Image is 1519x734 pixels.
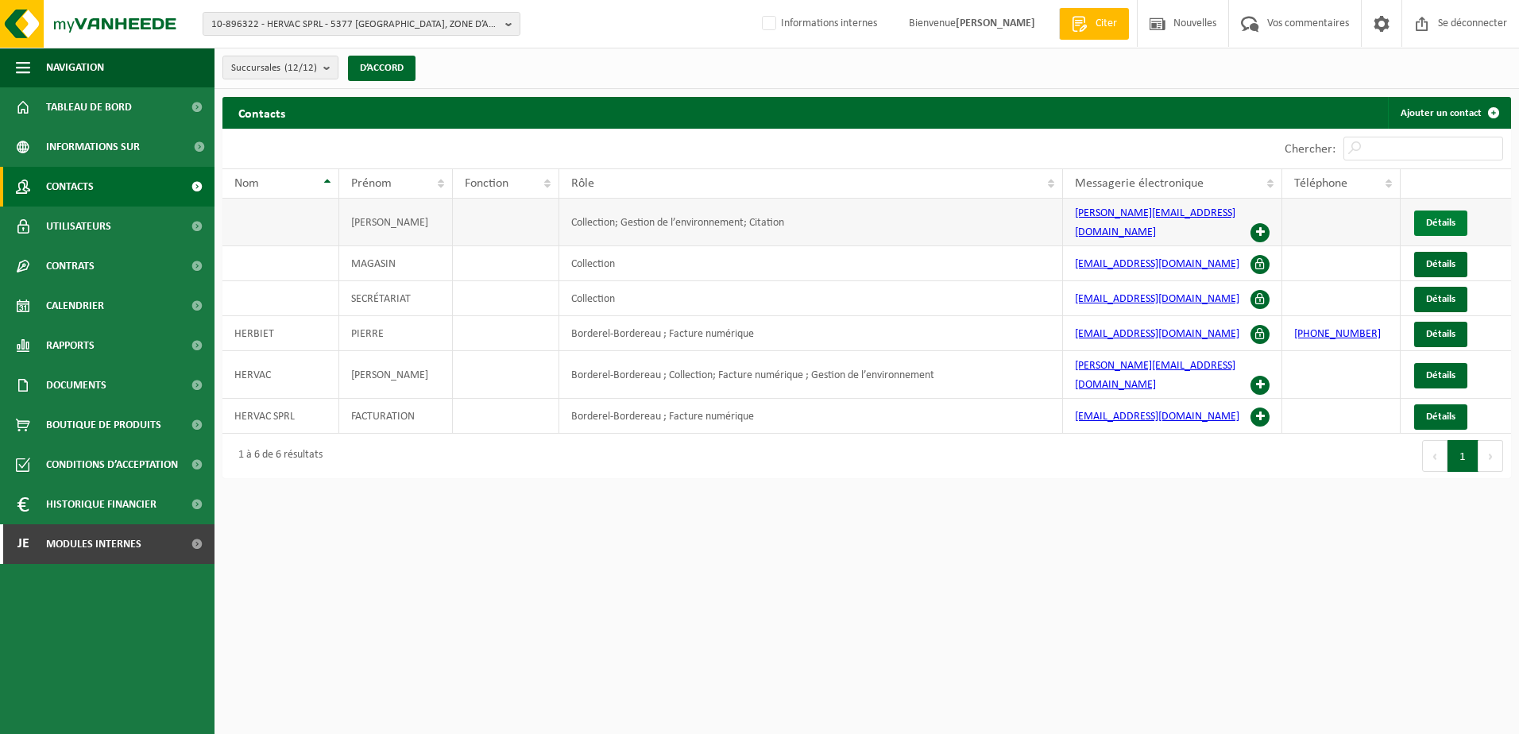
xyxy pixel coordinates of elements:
[46,405,161,445] span: Boutique de produits
[1059,8,1129,40] a: Citer
[1478,440,1503,472] button: Prochain
[559,199,1063,246] td: Collection; Gestion de l’environnement; Citation
[46,286,104,326] span: Calendrier
[339,199,454,246] td: [PERSON_NAME]
[222,399,339,434] td: HERVAC SPRL
[1426,294,1455,304] span: Détails
[1075,177,1204,190] span: Messagerie électronique
[571,177,594,190] span: Rôle
[1414,404,1467,430] a: Détails
[46,524,141,564] span: Modules internes
[1426,370,1455,381] span: Détails
[1075,293,1239,305] a: [EMAIL_ADDRESS][DOMAIN_NAME]
[1426,259,1455,269] span: Détails
[339,399,454,434] td: FACTURATION
[339,281,454,316] td: SECRÉTARIAT
[351,177,392,190] span: Prénom
[1414,363,1467,388] a: Détails
[1294,328,1381,340] a: [PHONE_NUMBER]
[16,524,30,564] span: Je
[909,17,1035,29] font: Bienvenue
[559,351,1063,399] td: Borderel-Bordereau ; Collection; Facture numérique ; Gestion de l’environnement
[284,63,317,73] count: (12/12)
[222,316,339,351] td: HERBIET
[222,97,301,128] h2: Contacts
[759,12,877,36] label: Informations internes
[46,326,95,365] span: Rapports
[46,127,184,167] span: Informations sur l’entreprise
[339,316,454,351] td: PIERRE
[231,56,317,80] span: Succursales
[559,281,1063,316] td: Collection
[46,485,157,524] span: Historique financier
[1075,207,1235,238] a: [PERSON_NAME][EMAIL_ADDRESS][DOMAIN_NAME]
[211,13,499,37] span: 10-896322 - HERVAC SPRL - 5377 [GEOGRAPHIC_DATA], ZONE D’ACTIVITÉ SUD 5
[1414,322,1467,347] a: Détails
[1388,97,1509,129] a: Ajouter un contact
[1075,360,1235,391] a: [PERSON_NAME][EMAIL_ADDRESS][DOMAIN_NAME]
[1294,177,1347,190] span: Téléphone
[348,56,416,81] button: D’ACCORD
[339,351,454,399] td: [PERSON_NAME]
[222,56,338,79] button: Succursales(12/12)
[1426,329,1455,339] span: Détails
[230,442,323,470] div: 1 à 6 de 6 résultats
[559,316,1063,351] td: Borderel-Bordereau ; Facture numérique
[339,246,454,281] td: MAGASIN
[46,87,132,127] span: Tableau de bord
[1447,440,1478,472] button: 1
[1414,252,1467,277] a: Détails
[1426,411,1455,422] span: Détails
[1414,211,1467,236] a: Détails
[1414,287,1467,312] a: Détails
[1075,258,1239,270] a: [EMAIL_ADDRESS][DOMAIN_NAME]
[46,167,94,207] span: Contacts
[1092,16,1121,32] span: Citer
[956,17,1035,29] strong: [PERSON_NAME]
[1426,218,1455,228] span: Détails
[559,399,1063,434] td: Borderel-Bordereau ; Facture numérique
[1285,143,1335,156] label: Chercher:
[234,177,259,190] span: Nom
[46,207,111,246] span: Utilisateurs
[465,177,508,190] span: Fonction
[222,351,339,399] td: HERVAC
[1422,440,1447,472] button: Précédent
[203,12,520,36] button: 10-896322 - HERVAC SPRL - 5377 [GEOGRAPHIC_DATA], ZONE D’ACTIVITÉ SUD 5
[46,246,95,286] span: Contrats
[46,445,178,485] span: Conditions d’acceptation
[1075,328,1239,340] a: [EMAIL_ADDRESS][DOMAIN_NAME]
[46,48,104,87] span: Navigation
[1401,108,1482,118] font: Ajouter un contact
[46,365,106,405] span: Documents
[1075,411,1239,423] a: [EMAIL_ADDRESS][DOMAIN_NAME]
[559,246,1063,281] td: Collection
